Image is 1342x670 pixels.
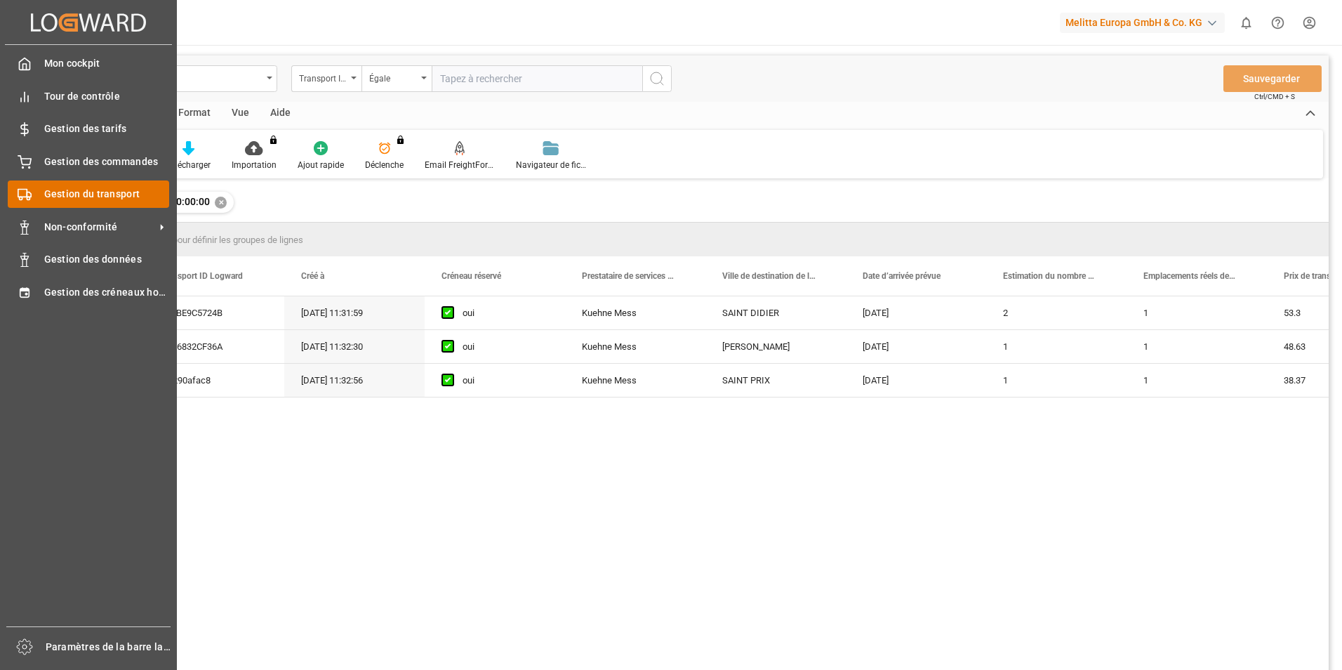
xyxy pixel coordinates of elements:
div: Ajout rapide [298,159,344,171]
button: Sauvegarder [1223,65,1322,92]
div: oui [463,364,548,397]
a: Mon cockpit [8,50,169,77]
div: [DATE] 11:32:30 [284,330,425,363]
span: Gestion des données [44,252,170,267]
div: 2 [986,296,1127,329]
span: Gestion du transport [44,187,170,202]
span: Créé à [301,271,324,281]
span: Date d’arrivée prévue [863,271,941,281]
div: 1 [1127,296,1267,329]
span: Paramètres de la barre latérale [46,640,171,655]
div: [DATE] 11:32:56 [284,364,425,397]
div: 1 [986,330,1127,363]
div: [DATE] [846,296,986,329]
div: SAINT PRIX [705,364,846,397]
div: oui [463,297,548,329]
span: Mon cockpit [44,56,170,71]
span: Gestion des tarifs [44,121,170,136]
div: 34lit90afac8 [144,364,284,397]
div: 1 [986,364,1127,397]
button: Afficher 0 nouvelles notifications [1230,7,1262,39]
div: Kuehne Mess [565,296,705,329]
span: Estimation du nombre de places de palettes [1003,271,1097,281]
a: Gestion du transport [8,180,169,208]
div: Télécharger [167,159,211,171]
div: 1 [1127,330,1267,363]
div: Navigateur de fichiers [516,159,586,171]
span: Faites glisser ici pour définir les groupes de lignes [106,235,303,245]
a: Tour de contrôle [8,82,169,110]
a: Gestion des données [8,246,169,273]
div: Vue [221,102,260,126]
div: [DATE] 11:31:59 [284,296,425,329]
button: Centre d’aide [1262,7,1294,39]
span: Ctrl/CMD + S [1254,91,1295,102]
span: Gestion des créneaux horaires [44,285,170,300]
div: [PERSON_NAME] [705,330,846,363]
div: Aide [260,102,301,126]
div: SAINT DIDIER [705,296,846,329]
input: Tapez à rechercher [432,65,642,92]
div: CA06832CF36A [144,330,284,363]
div: Kuehne Mess [565,330,705,363]
div: ✕ [215,197,227,209]
div: Email FreightForwarders [425,159,495,171]
div: Kuehne Mess [565,364,705,397]
a: Gestion des commandes [8,147,169,175]
div: Égale [369,69,417,85]
span: Transport ID Logward [161,271,243,281]
button: Ouvrir le menu [361,65,432,92]
font: Melitta Europa GmbH & Co. KG [1065,15,1202,30]
span: Créneau réservé [441,271,501,281]
button: Melitta Europa GmbH & Co. KG [1060,9,1230,36]
div: 1 [1127,364,1267,397]
div: Format [168,102,221,126]
span: Tour de contrôle [44,89,170,104]
span: Prestataire de services de transport [582,271,676,281]
span: Gestion des commandes [44,155,170,169]
span: Emplacements réels des palettes [1143,271,1237,281]
div: [DATE] [846,330,986,363]
a: Gestion des tarifs [8,115,169,143]
div: oui [463,331,548,363]
span: Non-conformité [44,220,155,235]
span: Ville de destination de livraison [722,271,816,281]
div: Transport ID Logward [299,69,347,85]
div: 5A1BE9C5724B [144,296,284,329]
a: Gestion des créneaux horaires [8,278,169,306]
button: Ouvrir le menu [291,65,361,92]
div: [DATE] [846,364,986,397]
button: Bouton de recherche [642,65,672,92]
